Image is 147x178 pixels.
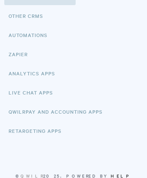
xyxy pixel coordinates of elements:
[9,7,50,24] a: Other CRMs
[9,103,109,120] a: QwilrPay and Accounting Apps
[9,65,62,82] a: Analytics Apps
[9,46,34,63] a: Zapier
[9,122,68,139] a: Retargeting Apps
[9,26,54,43] a: Automations
[9,84,59,101] a: Live Chat Apps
